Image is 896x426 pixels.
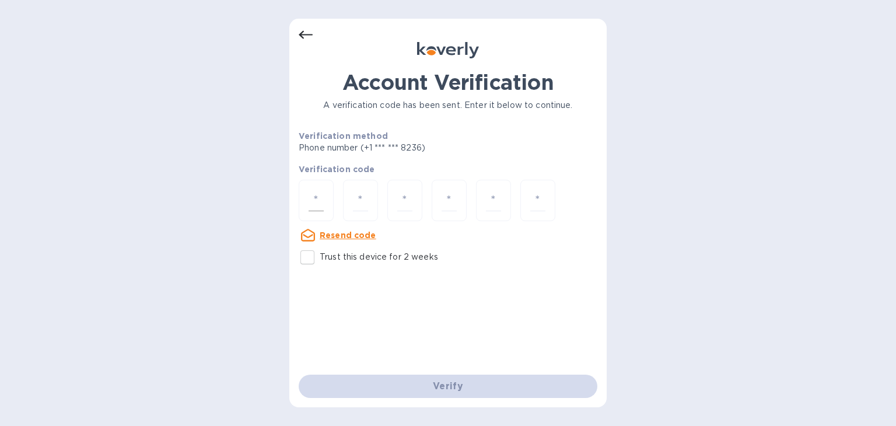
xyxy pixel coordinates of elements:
u: Resend code [320,231,376,240]
p: Phone number (+1 *** *** 8236) [299,142,514,154]
b: Verification method [299,131,388,141]
p: A verification code has been sent. Enter it below to continue. [299,99,597,111]
h1: Account Verification [299,70,597,95]
p: Verification code [299,163,597,175]
p: Trust this device for 2 weeks [320,251,438,263]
